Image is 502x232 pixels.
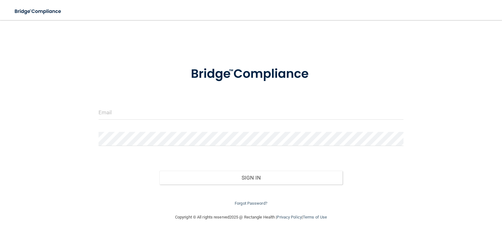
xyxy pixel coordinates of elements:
a: Privacy Policy [277,215,302,219]
a: Forgot Password? [235,201,267,206]
div: Copyright © All rights reserved 2025 @ Rectangle Health | | [136,207,366,227]
a: Terms of Use [303,215,327,219]
img: bridge_compliance_login_screen.278c3ca4.svg [178,58,324,90]
input: Email [99,105,404,120]
img: bridge_compliance_login_screen.278c3ca4.svg [9,5,67,18]
button: Sign In [159,171,343,185]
